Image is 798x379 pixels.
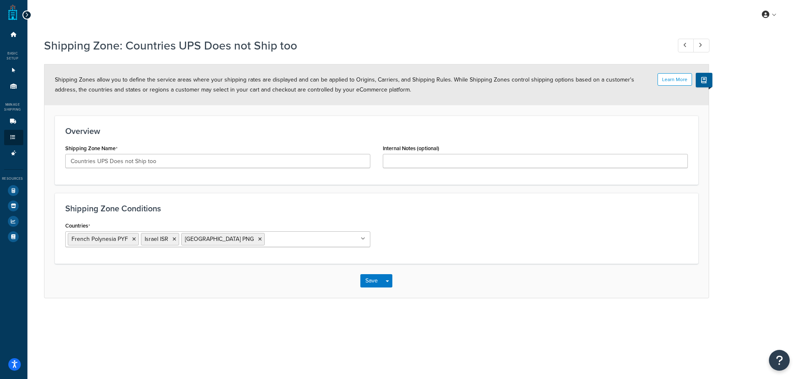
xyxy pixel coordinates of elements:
li: Dashboard [4,27,23,42]
a: Previous Record [678,39,694,52]
label: Shipping Zone Name [65,145,118,152]
span: Israel ISR [145,235,168,243]
li: Websites [4,63,23,78]
li: Marketplace [4,198,23,213]
li: Shipping Rules [4,130,23,145]
li: Advanced Features [4,146,23,161]
li: Analytics [4,214,23,229]
h1: Shipping Zone: Countries UPS Does not Ship too [44,37,663,54]
label: Countries [65,223,90,229]
h3: Shipping Zone Conditions [65,204,688,213]
li: Carriers [4,114,23,129]
span: French Polynesia PYF [71,235,128,243]
label: Internal Notes (optional) [383,145,439,151]
li: Origins [4,79,23,94]
h3: Overview [65,126,688,136]
button: Show Help Docs [696,73,712,87]
span: [GEOGRAPHIC_DATA] PNG [185,235,254,243]
span: Shipping Zones allow you to define the service areas where your shipping rates are displayed and ... [55,75,634,94]
li: Test Your Rates [4,183,23,198]
a: Next Record [693,39,709,52]
button: Learn More [658,73,692,86]
button: Open Resource Center [769,350,790,371]
li: Help Docs [4,229,23,244]
button: Save [360,274,383,287]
